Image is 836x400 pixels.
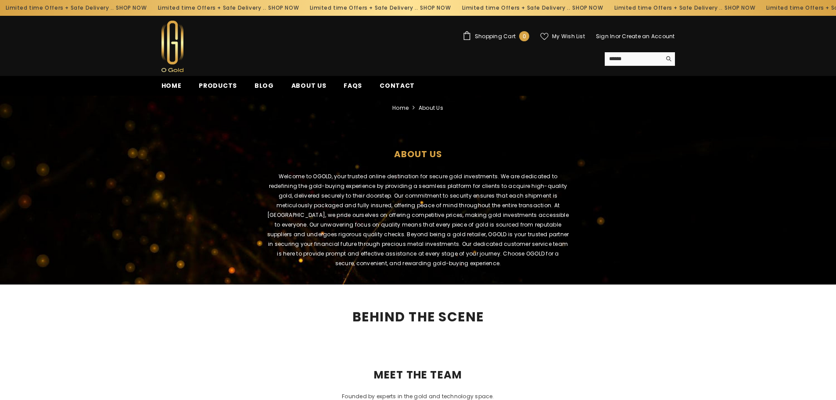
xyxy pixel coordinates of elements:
[283,81,335,96] a: About us
[661,52,675,65] button: Search
[463,31,529,41] a: Shopping Cart
[254,172,583,277] div: Welcome to OGOLD, your trusted online destination for secure gold investments. We are dedicated t...
[565,3,596,13] a: SHOP NOW
[380,81,415,90] span: Contact
[255,81,274,90] span: Blog
[342,393,494,400] span: Founded by experts in the gold and technology space.
[297,1,449,15] div: Limited time Offers + Safe Delivery ..
[552,34,585,39] span: My Wish List
[371,81,423,96] a: Contact
[261,3,292,13] a: SHOP NOW
[596,32,615,40] a: Sign In
[190,81,246,96] a: Products
[449,1,602,15] div: Limited time Offers + Safe Delivery ..
[7,133,829,169] h1: about us
[475,34,516,39] span: Shopping Cart
[540,32,585,40] a: My Wish List
[199,81,237,90] span: Products
[344,81,362,90] span: FAQs
[145,1,297,15] div: Limited time Offers + Safe Delivery ..
[615,32,621,40] span: or
[291,81,327,90] span: About us
[109,3,140,13] a: SHOP NOW
[7,96,829,116] nav: breadcrumbs
[161,21,183,72] img: Ogold Shop
[365,370,471,380] span: MEET THE TEAM
[601,1,753,15] div: Limited time Offers + Safe Delivery ..
[605,52,675,66] summary: Search
[523,32,526,41] span: 0
[718,3,748,13] a: SHOP NOW
[161,81,182,90] span: Home
[246,81,283,96] a: Blog
[161,311,675,323] h2: BEHIND THE SCENE
[413,3,444,13] a: SHOP NOW
[419,103,443,113] span: about us
[622,32,675,40] a: Create an Account
[392,103,409,113] a: Home
[153,81,190,96] a: Home
[335,81,371,96] a: FAQs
